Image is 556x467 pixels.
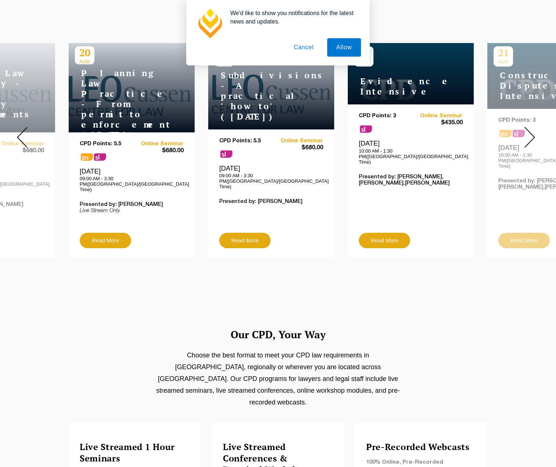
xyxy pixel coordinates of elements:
[359,174,463,186] p: Presented by: [PERSON_NAME],[PERSON_NAME],[PERSON_NAME]
[80,441,190,464] h4: Live Streamed 1 Hour Seminars
[69,325,487,343] h2: Our CPD, Your Way
[214,70,306,122] h4: Subdivisions - A practical 'how to' ([DATE])
[80,208,184,214] p: Live Stream Only
[80,176,184,192] p: 09:00 AM - 3:30 PM([GEOGRAPHIC_DATA]/[GEOGRAPHIC_DATA] Time)
[366,441,476,453] h4: Pre-Recorded Webcasts
[524,127,535,148] img: Next
[219,164,323,189] div: [DATE]
[219,138,271,144] p: CPD Points: 5.5
[220,150,232,158] span: sl
[195,9,224,38] img: notification icon
[80,141,132,147] p: CPD Points: 5.5
[80,202,184,208] p: Presented by: [PERSON_NAME]
[132,141,184,147] a: Online Seminar
[224,9,361,26] div: We'd like to show you notifications for the latest news and updates.
[411,119,463,127] span: $435.00
[271,138,324,144] a: Online Seminar
[271,144,324,152] span: $680.00
[359,139,463,164] div: [DATE]
[219,173,323,189] p: 09:00 AM - 3:30 PM([GEOGRAPHIC_DATA]/[GEOGRAPHIC_DATA] Time)
[219,233,271,248] a: Read More
[132,147,184,155] span: $680.00
[354,76,446,97] h4: Evidence Intensive
[411,113,463,119] a: Online Seminar
[327,38,361,57] button: Allow
[359,113,411,119] p: CPD Points: 3
[366,458,476,467] p: 100% Online, Pre-Recorded
[219,199,323,205] p: Presented by: [PERSON_NAME]
[17,127,28,148] img: Prev
[285,38,323,57] button: Cancel
[359,148,463,165] p: 10:00 AM - 1:30 PM([GEOGRAPHIC_DATA]/[GEOGRAPHIC_DATA] Time)
[80,167,184,192] div: [DATE]
[152,349,404,408] p: Choose the best format to meet your CPD law requirements in [GEOGRAPHIC_DATA], regionally or wher...
[81,153,93,161] span: ps
[80,233,131,248] a: Read More
[75,68,167,140] h4: Planning Law Practice - From permit to enforcement ([DATE])
[359,233,410,248] a: Read More
[94,153,106,161] span: sl
[360,125,372,133] span: sl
